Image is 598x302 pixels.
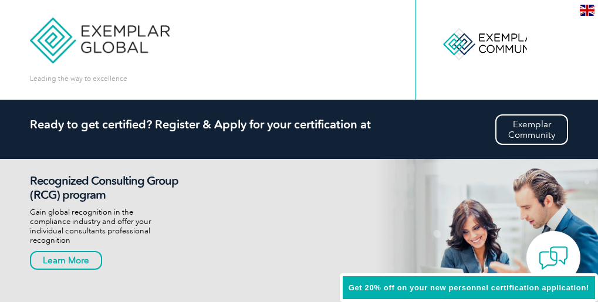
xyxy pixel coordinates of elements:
[30,174,185,202] h2: Recognized Consulting Group (RCG) program
[349,283,589,292] span: Get 20% off on your new personnel certification application!
[30,72,127,85] p: Leading the way to excellence
[30,117,568,131] h2: Ready to get certified? Register & Apply for your certification at
[30,251,102,270] a: Learn More
[539,243,568,273] img: contact-chat.png
[495,114,568,145] a: ExemplarCommunity
[580,5,594,16] img: en
[30,208,185,245] p: Gain global recognition in the compliance industry and offer your individual consultants professi...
